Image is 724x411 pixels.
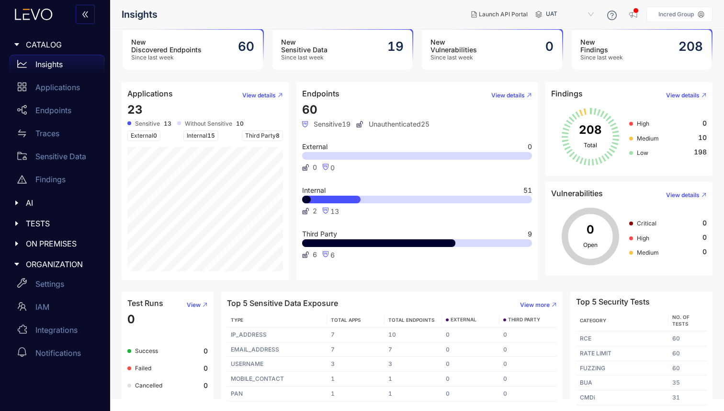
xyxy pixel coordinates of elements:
[10,343,104,366] a: Notifications
[10,55,104,78] a: Insights
[35,326,78,334] p: Integrations
[545,39,554,54] h2: 0
[668,331,707,346] td: 60
[658,11,694,18] p: Incred Group
[242,92,276,99] span: View details
[479,11,528,18] span: Launch API Portal
[637,249,659,256] span: Medium
[10,274,104,297] a: Settings
[523,187,532,194] span: 51
[637,135,659,142] span: Medium
[546,7,596,22] span: UAT
[236,120,244,127] b: 10
[227,357,327,372] td: USERNAME
[576,376,668,390] td: BUA
[658,188,707,203] button: View details
[235,88,283,103] button: View details
[385,328,442,342] td: 10
[179,297,208,313] button: View
[183,130,218,141] span: Internal
[302,187,326,194] span: Internal
[10,297,104,320] a: IAM
[512,297,557,313] button: View more
[442,357,499,372] td: 0
[204,364,208,372] b: 0
[637,220,656,227] span: Critical
[668,361,707,376] td: 60
[442,342,499,357] td: 0
[127,312,135,326] span: 0
[185,120,232,127] span: Without Sensitive
[26,219,97,228] span: TESTS
[227,328,327,342] td: IP_ADDRESS
[122,9,158,20] span: Insights
[702,119,707,127] span: 0
[35,280,64,288] p: Settings
[702,248,707,256] span: 0
[17,175,27,184] span: warning
[131,38,202,54] h3: New Discovered Endpoints
[313,251,317,258] span: 6
[464,7,535,22] button: Launch API Portal
[551,89,583,98] h4: Findings
[528,231,532,237] span: 9
[17,129,27,138] span: swap
[576,331,668,346] td: RCE
[17,302,27,311] span: team
[6,254,104,274] div: ORGANIZATION
[666,192,700,199] span: View details
[668,376,707,390] td: 35
[327,387,385,401] td: 1
[13,240,20,247] span: caret-right
[227,299,338,307] h4: Top 5 Sensitive Data Exposure
[313,207,317,215] span: 2
[302,103,317,117] span: 60
[520,302,550,308] span: View more
[6,234,104,254] div: ON PREMISES
[35,60,63,69] p: Insights
[668,390,707,405] td: 31
[76,5,95,24] button: double-left
[330,207,339,215] span: 13
[6,213,104,234] div: TESTS
[491,92,525,99] span: View details
[313,164,317,171] span: 0
[238,39,254,54] h2: 60
[637,120,649,127] span: High
[164,120,171,127] b: 13
[10,147,104,170] a: Sensitive Data
[327,357,385,372] td: 3
[580,317,606,323] span: Category
[127,299,163,307] h4: Test Runs
[576,361,668,376] td: FUZZING
[242,130,283,141] span: Third Party
[508,317,540,323] span: THIRD PARTY
[26,40,97,49] span: CATALOG
[551,189,603,198] h4: Vulnerabilities
[499,387,557,401] td: 0
[327,372,385,387] td: 1
[385,372,442,387] td: 1
[135,120,160,127] span: Sensitive
[698,134,707,141] span: 10
[13,220,20,227] span: caret-right
[694,148,707,156] span: 198
[499,342,557,357] td: 0
[135,347,158,354] span: Success
[135,382,162,389] span: Cancelled
[499,357,557,372] td: 0
[484,88,532,103] button: View details
[35,152,86,161] p: Sensitive Data
[330,251,335,259] span: 6
[576,390,668,405] td: CMDi
[668,346,707,361] td: 60
[637,235,649,242] span: High
[385,357,442,372] td: 3
[702,234,707,241] span: 0
[658,88,707,103] button: View details
[672,314,690,327] span: No. of Tests
[302,143,328,150] span: External
[35,175,66,184] p: Findings
[10,101,104,124] a: Endpoints
[10,78,104,101] a: Applications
